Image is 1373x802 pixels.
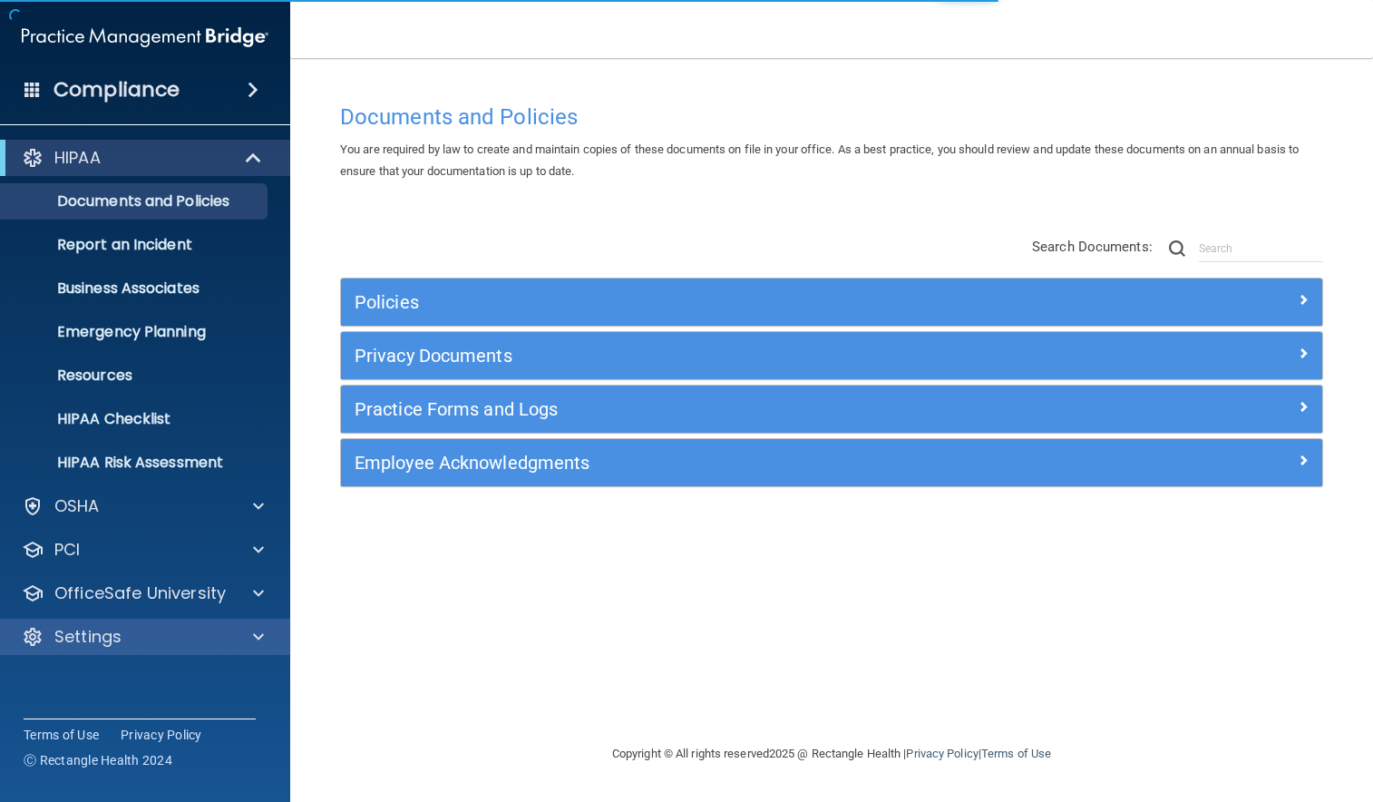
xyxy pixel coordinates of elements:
[501,725,1163,783] div: Copyright © All rights reserved 2025 @ Rectangle Health | |
[12,454,259,472] p: HIPAA Risk Assessment
[355,346,1064,366] h5: Privacy Documents
[355,292,1064,312] h5: Policies
[355,288,1309,317] a: Policies
[981,747,1051,760] a: Terms of Use
[12,323,259,341] p: Emergency Planning
[12,410,259,428] p: HIPAA Checklist
[12,192,259,210] p: Documents and Policies
[355,395,1309,424] a: Practice Forms and Logs
[906,747,978,760] a: Privacy Policy
[355,341,1309,370] a: Privacy Documents
[24,751,172,769] span: Ⓒ Rectangle Health 2024
[1169,240,1185,257] img: ic-search.3b580494.png
[121,726,202,744] a: Privacy Policy
[22,582,264,604] a: OfficeSafe University
[12,367,259,385] p: Resources
[22,147,263,169] a: HIPAA
[340,105,1323,129] h4: Documents and Policies
[355,453,1064,473] h5: Employee Acknowledgments
[54,582,226,604] p: OfficeSafe University
[54,626,122,648] p: Settings
[12,279,259,298] p: Business Associates
[54,539,80,561] p: PCI
[22,626,264,648] a: Settings
[54,77,180,103] h4: Compliance
[22,19,268,55] img: PMB logo
[24,726,99,744] a: Terms of Use
[355,399,1064,419] h5: Practice Forms and Logs
[355,448,1309,477] a: Employee Acknowledgments
[22,539,264,561] a: PCI
[1032,239,1153,255] span: Search Documents:
[1199,235,1323,262] input: Search
[22,495,264,517] a: OSHA
[340,142,1299,178] span: You are required by law to create and maintain copies of these documents on file in your office. ...
[12,236,259,254] p: Report an Incident
[54,495,100,517] p: OSHA
[54,147,101,169] p: HIPAA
